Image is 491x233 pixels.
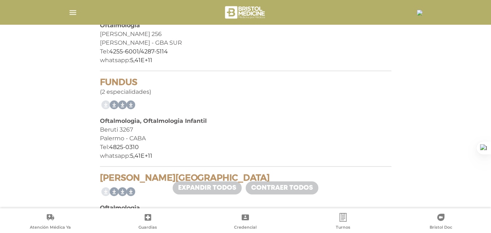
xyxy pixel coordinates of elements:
[100,125,391,134] div: Beruti 3267
[138,225,157,231] span: Guardias
[100,134,391,143] div: Palermo - CABA
[294,213,392,232] a: Turnos
[246,181,318,194] a: Contraer todos
[100,152,391,160] div: whatsapp:
[100,22,140,29] b: Oftalmologia
[100,117,207,124] b: Oftalmologia, Oftalmologia Infantil
[392,213,490,232] a: Bristol Doc
[100,47,391,56] div: Tel:
[109,144,139,150] a: 4825-0310
[130,152,152,159] a: 5,41E+11
[100,39,391,47] div: [PERSON_NAME] - GBA SUR
[430,225,452,231] span: Bristol Doc
[197,213,294,232] a: Credencial
[100,77,391,88] h4: FUNDUS
[224,4,267,21] img: bristol-medicine-blanco.png
[100,56,391,65] div: whatsapp:
[30,225,71,231] span: Atención Médica Ya
[100,204,140,211] b: Oftalmologia
[417,10,423,16] img: 39300
[100,173,391,183] h4: [PERSON_NAME][GEOGRAPHIC_DATA]
[109,48,168,55] a: 4255-6001/4287-5114
[68,8,77,17] img: Cober_menu-lines-white.svg
[1,213,99,232] a: Atención Médica Ya
[99,213,197,232] a: Guardias
[100,143,391,152] div: Tel:
[130,57,152,64] a: 5,41E+11
[173,181,242,194] a: Expandir todos
[100,77,391,96] div: (2 especialidades)
[100,30,391,39] div: [PERSON_NAME] 256
[336,225,350,231] span: Turnos
[234,225,257,231] span: Credencial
